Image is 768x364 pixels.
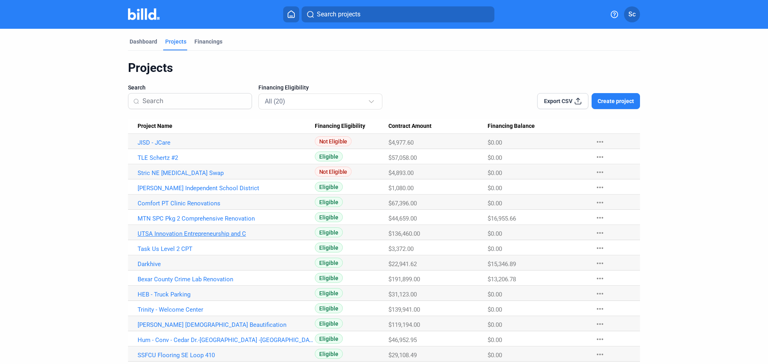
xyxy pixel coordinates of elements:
span: Eligible [315,197,343,207]
mat-icon: more_horiz [595,243,605,253]
div: Financings [194,38,222,46]
button: Export CSV [537,93,588,109]
span: Financing Eligibility [315,123,365,130]
span: Search [128,84,146,91]
span: Eligible [315,243,343,253]
span: $22,941.62 [388,261,417,268]
a: Bexar County Crime Lab Renovation [138,276,315,283]
div: Projects [128,60,640,76]
mat-icon: more_horiz [595,274,605,283]
span: $4,977.60 [388,139,414,146]
div: Project Name [138,123,315,130]
a: Comfort PT Clinic Renovations [138,200,315,207]
a: Stric NE [MEDICAL_DATA] Swap [138,169,315,177]
a: TLE Schertz #2 [138,154,315,161]
span: Export CSV [544,97,572,105]
span: $57,058.00 [388,154,417,161]
span: Eligible [315,258,343,268]
span: Eligible [315,334,343,344]
span: $16,955.66 [488,215,516,222]
span: Eligible [315,182,343,192]
mat-icon: more_horiz [595,289,605,298]
span: $136,460.00 [388,230,420,237]
a: Hum - Conv - Cedar Dr.-[GEOGRAPHIC_DATA] -[GEOGRAPHIC_DATA] [138,336,315,344]
span: $0.00 [488,169,502,177]
span: $0.00 [488,230,502,237]
span: $119,194.00 [388,321,420,328]
span: Search projects [317,10,360,19]
a: Darkhive [138,261,315,268]
img: Billd Company Logo [128,8,160,20]
span: Project Name [138,123,172,130]
mat-icon: more_horiz [595,334,605,344]
span: $29,108.49 [388,352,417,359]
a: Task Us Level 2 CPT [138,245,315,253]
div: Contract Amount [388,123,488,130]
mat-select-trigger: All (20) [265,97,285,105]
span: $3,372.00 [388,245,414,253]
a: MTN SPC Pkg 2 Comprehensive Renovation [138,215,315,222]
span: Eligible [315,212,343,222]
span: Not Eligible [315,136,352,146]
span: $0.00 [488,336,502,344]
span: Eligible [315,273,343,283]
mat-icon: more_horiz [595,198,605,207]
mat-icon: more_horiz [595,167,605,177]
span: Eligible [315,303,343,313]
span: $0.00 [488,352,502,359]
span: Eligible [315,227,343,237]
span: Not Eligible [315,167,352,177]
mat-icon: more_horiz [595,228,605,238]
span: $46,952.95 [388,336,417,344]
span: Contract Amount [388,123,432,130]
span: $0.00 [488,306,502,313]
span: $13,206.78 [488,276,516,283]
a: JISD - JCare [138,139,315,146]
mat-icon: more_horiz [595,183,605,192]
span: Create project [598,97,634,105]
a: SSFCU Flooring SE Loop 410 [138,352,315,359]
a: HEB - Truck Parking [138,291,315,298]
mat-icon: more_horiz [595,213,605,223]
span: $0.00 [488,185,502,192]
span: $191,899.00 [388,276,420,283]
a: UTSA Innovation Entrepreneurship and C [138,230,315,237]
mat-icon: more_horiz [595,259,605,268]
span: Eligible [315,318,343,328]
input: Search [142,93,247,109]
div: Financing Balance [488,123,587,130]
span: Sc [628,10,636,19]
span: $0.00 [488,321,502,328]
a: [PERSON_NAME] [DEMOGRAPHIC_DATA] Beautification [138,321,315,328]
div: Dashboard [130,38,157,46]
mat-icon: more_horiz [595,137,605,147]
div: Financing Eligibility [315,123,388,130]
span: Eligible [315,349,343,359]
span: $15,346.89 [488,261,516,268]
a: [PERSON_NAME] Independent School District [138,185,315,192]
mat-icon: more_horiz [595,350,605,359]
span: $4,893.00 [388,169,414,177]
button: Create project [592,93,640,109]
span: $31,123.00 [388,291,417,298]
mat-icon: more_horiz [595,152,605,162]
span: $139,941.00 [388,306,420,313]
div: Projects [165,38,186,46]
mat-icon: more_horiz [595,319,605,329]
span: $0.00 [488,154,502,161]
span: $0.00 [488,139,502,146]
span: Eligible [315,151,343,161]
span: Financing Eligibility [258,84,309,91]
span: Eligible [315,288,343,298]
button: Sc [624,6,640,22]
span: $0.00 [488,245,502,253]
span: $44,659.00 [388,215,417,222]
span: $0.00 [488,291,502,298]
span: Financing Balance [488,123,535,130]
a: Trinity - Welcome Center [138,306,315,313]
button: Search projects [302,6,494,22]
span: $67,396.00 [388,200,417,207]
mat-icon: more_horiz [595,304,605,314]
span: $1,080.00 [388,185,414,192]
span: $0.00 [488,200,502,207]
